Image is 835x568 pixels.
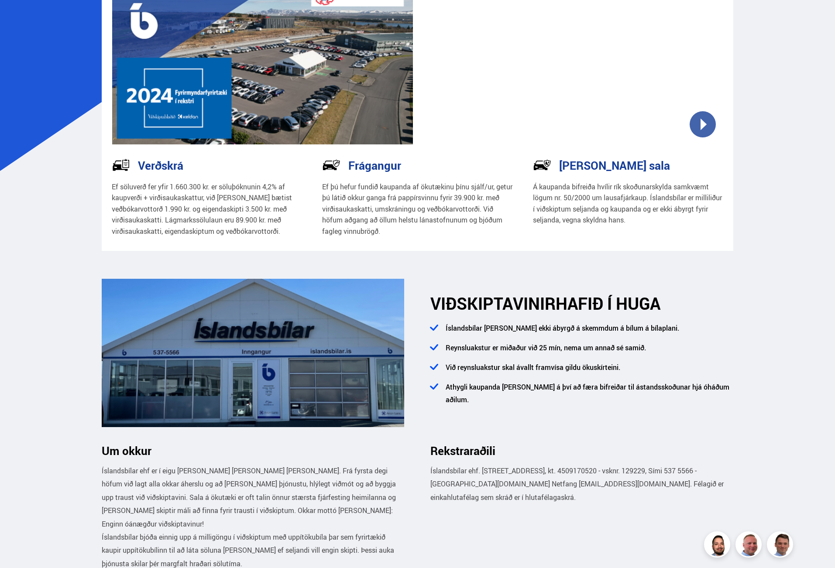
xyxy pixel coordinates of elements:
[102,464,405,530] p: Íslandsbílar ehf er í eigu [PERSON_NAME] [PERSON_NAME] [PERSON_NAME]. Frá fyrsta degi höfum við l...
[322,181,513,237] p: Ef þú hefur fundið kaupanda af ökutækinu þínu sjálf/ur, getur þú látið okkur ganga frá pappírsvin...
[430,292,556,315] span: VIÐSKIPTAVINIR
[348,159,401,172] h3: Frágangur
[441,381,733,413] li: Athygli kaupanda [PERSON_NAME] á því að færa bifreiðar til ástandsskoðunar hjá óháðum aðilum.
[768,533,794,559] img: FbJEzSuNWCJXmdc-.webp
[737,533,763,559] img: siFngHWaQ9KaOqBr.png
[102,279,405,427] img: ANGMEGnRQmXqTLfD.png
[322,156,340,174] img: NP-R9RrMhXQFCiaa.svg
[441,342,733,361] li: Reynsluakstur er miðaður við 25 mín, nema um annað sé samið.
[430,464,733,504] p: Íslandsbílar ehf. [STREET_ADDRESS], kt. 4509170520 - vsknr. 129229, Sími 537 5566 - [GEOGRAPHIC_D...
[441,361,733,381] li: Við reynsluakstur skal ávallt framvísa gildu ökuskírteini.
[441,322,733,342] li: Íslandsbílar [PERSON_NAME] ekki ábyrgð á skemmdum á bílum á bílaplani.
[533,181,724,226] p: Á kaupanda bifreiða hvílir rík skoðunarskylda samkvæmt lögum nr. 50/2000 um lausafjárkaup. Ísland...
[559,159,670,172] h3: [PERSON_NAME] sala
[533,156,551,174] img: -Svtn6bYgwAsiwNX.svg
[138,159,183,172] h3: Verðskrá
[705,533,732,559] img: nhp88E3Fdnt1Opn2.png
[430,444,733,457] h3: Rekstraraðili
[112,181,302,237] p: Ef söluverð fer yfir 1.660.300 kr. er söluþóknunin 4,2% af kaupverði + virðisaukaskattur, við [PE...
[430,294,733,313] h2: HAFIÐ Í HUGA
[7,3,33,30] button: Opna LiveChat spjallviðmót
[112,156,130,174] img: tr5P-W3DuiFaO7aO.svg
[102,444,405,457] h3: Um okkur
